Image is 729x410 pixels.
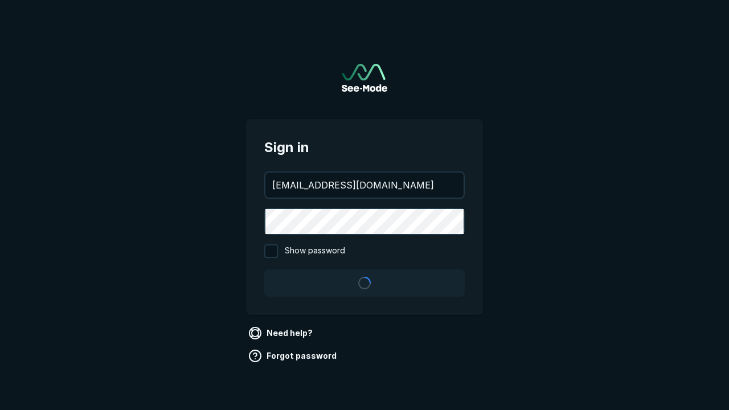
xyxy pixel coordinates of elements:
input: your@email.com [265,173,464,198]
img: See-Mode Logo [342,64,387,92]
a: Need help? [246,324,317,342]
a: Forgot password [246,347,341,365]
span: Sign in [264,137,465,158]
a: Go to sign in [342,64,387,92]
span: Show password [285,244,345,258]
